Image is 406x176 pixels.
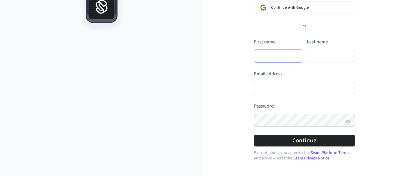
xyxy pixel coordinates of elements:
a: Seam Privacy Notice [293,155,329,161]
button: Continue [254,135,355,146]
label: Password [254,103,274,109]
label: First name [254,39,276,45]
a: Seam Platform Terms [311,150,350,156]
label: Last name [307,39,328,45]
img: Sign in with Google [260,5,266,11]
p: By continuing, you agree to the and acknowledge the . [254,150,355,161]
label: Email address [254,71,282,77]
span: Continue with Google [271,5,309,10]
button: Sign in with GoogleContinue with Google [254,1,355,14]
button: Show password [344,118,351,125]
p: or [303,24,306,29]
